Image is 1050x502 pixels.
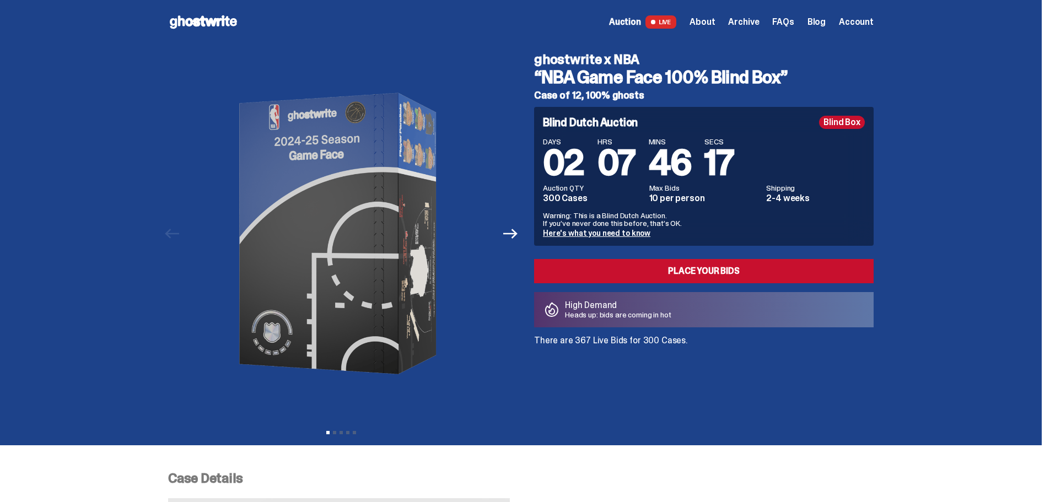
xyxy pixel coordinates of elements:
dt: Shipping [766,184,865,192]
p: Heads up: bids are coming in hot [565,311,671,319]
dd: 10 per person [649,194,760,203]
div: Blind Box [819,116,865,129]
a: About [690,18,715,26]
span: HRS [597,138,636,145]
button: View slide 4 [346,431,349,434]
button: View slide 3 [340,431,343,434]
a: Place your Bids [534,259,874,283]
span: 07 [597,140,636,186]
span: SECS [704,138,734,145]
h4: Blind Dutch Auction [543,117,638,128]
span: Auction [609,18,641,26]
dt: Auction QTY [543,184,643,192]
h3: “NBA Game Face 100% Blind Box” [534,68,874,86]
span: MINS [649,138,692,145]
span: 02 [543,140,584,186]
dt: Max Bids [649,184,760,192]
p: High Demand [565,301,671,310]
a: FAQs [772,18,794,26]
p: Case Details [168,472,874,485]
button: Next [498,222,523,246]
dd: 300 Cases [543,194,643,203]
h4: ghostwrite x NBA [534,53,874,66]
a: Blog [807,18,826,26]
a: Auction LIVE [609,15,676,29]
span: LIVE [645,15,677,29]
a: Here's what you need to know [543,228,650,238]
img: NBA-Hero-1.png [190,44,493,423]
span: 17 [704,140,734,186]
span: 46 [649,140,692,186]
button: View slide 2 [333,431,336,434]
button: View slide 1 [326,431,330,434]
a: Archive [728,18,759,26]
p: Warning: This is a Blind Dutch Auction. If you’ve never done this before, that’s OK. [543,212,865,227]
dd: 2-4 weeks [766,194,865,203]
h5: Case of 12, 100% ghosts [534,90,874,100]
a: Account [839,18,874,26]
span: DAYS [543,138,584,145]
p: There are 367 Live Bids for 300 Cases. [534,336,874,345]
button: View slide 5 [353,431,356,434]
